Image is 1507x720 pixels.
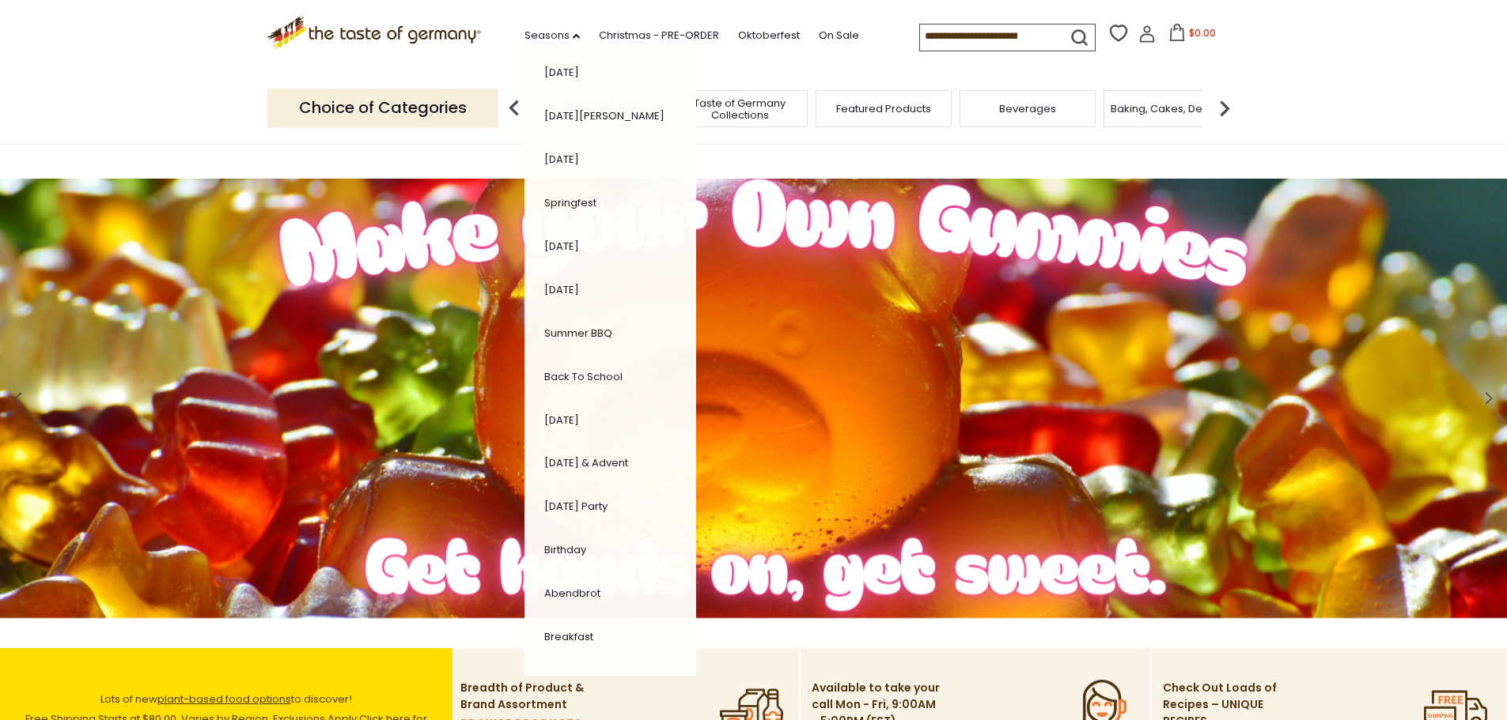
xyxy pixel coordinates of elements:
[819,27,859,44] a: On Sale
[544,282,579,297] a: [DATE]
[1209,92,1240,124] img: next arrow
[544,108,665,123] a: [DATE][PERSON_NAME]
[544,65,579,80] a: [DATE]
[599,27,719,44] a: Christmas - PRE-ORDER
[544,413,579,428] a: [DATE]
[738,27,800,44] a: Oktoberfest
[544,152,579,167] a: [DATE]
[1189,26,1216,40] span: $0.00
[544,455,628,470] a: [DATE] & Advent
[157,692,291,707] a: plant-based food options
[460,680,591,713] p: Breadth of Product & Brand Assortment
[267,89,498,127] p: Choice of Categories
[676,97,803,121] a: Taste of Germany Collections
[544,629,593,644] a: Breakfast
[1159,24,1226,47] button: $0.00
[498,92,530,124] img: previous arrow
[544,195,596,210] a: Springfest
[836,103,931,115] a: Featured Products
[999,103,1056,115] a: Beverages
[544,369,623,384] a: Back to School
[1111,103,1233,115] a: Baking, Cakes, Desserts
[544,586,600,601] a: Abendbrot
[544,239,579,254] a: [DATE]
[524,27,580,44] a: Seasons
[544,499,608,514] a: [DATE] Party
[544,326,612,341] a: Summer BBQ
[544,542,586,557] a: Birthday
